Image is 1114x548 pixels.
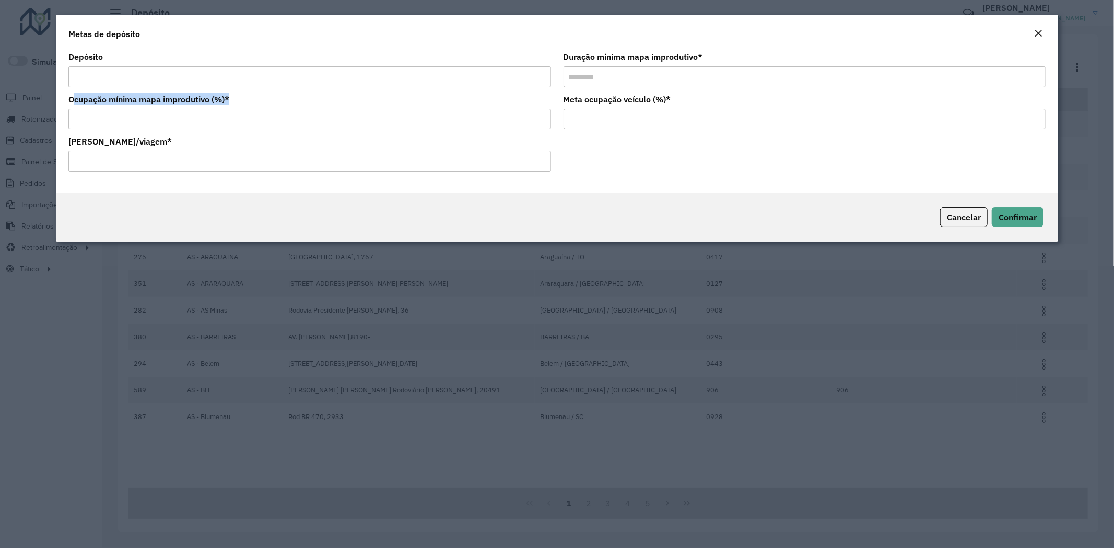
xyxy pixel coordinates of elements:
[68,51,103,63] label: Depósito
[564,51,703,63] label: Duração mínima mapa improdutivo
[940,207,988,227] button: Cancelar
[992,207,1043,227] button: Confirmar
[947,212,981,222] span: Cancelar
[1031,27,1046,41] button: Close
[68,28,140,40] h4: Metas de depósito
[68,135,172,148] label: [PERSON_NAME]/viagem
[1034,29,1042,38] em: Fechar
[68,93,229,105] label: Ocupação mínima mapa improdutivo (%)
[564,93,671,105] label: Meta ocupação veículo (%)
[999,212,1037,222] span: Confirmar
